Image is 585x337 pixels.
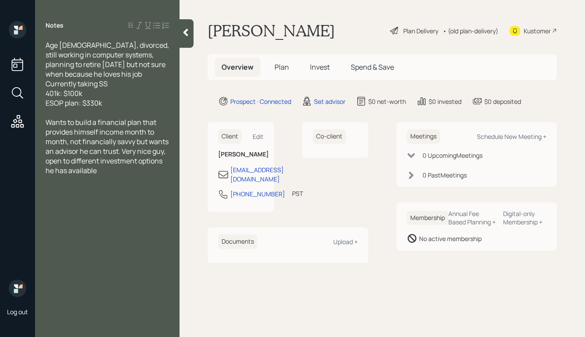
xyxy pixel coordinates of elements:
img: retirable_logo.png [9,280,26,297]
h1: [PERSON_NAME] [208,21,335,40]
div: 0 Upcoming Meeting s [423,151,483,160]
span: Age [DEMOGRAPHIC_DATA], divorced, still working in computer systems, planning to retire [DATE] bu... [46,40,170,79]
h6: [PERSON_NAME] [218,151,264,158]
span: 401k: $100k [46,89,82,98]
div: Schedule New Meeting + [477,132,546,141]
div: • (old plan-delivery) [443,26,498,35]
div: Prospect · Connected [230,97,291,106]
h6: Documents [218,234,257,249]
h6: Membership [407,211,448,225]
div: 0 Past Meeting s [423,170,467,180]
div: No active membership [419,234,482,243]
h6: Client [218,129,242,144]
h6: Meetings [407,129,440,144]
div: $0 deposited [484,97,521,106]
div: Plan Delivery [403,26,438,35]
div: $0 net-worth [368,97,406,106]
span: Spend & Save [351,62,394,72]
span: Plan [275,62,289,72]
div: [PHONE_NUMBER] [230,189,285,199]
div: [EMAIL_ADDRESS][DOMAIN_NAME] [230,165,284,184]
h6: Co-client [313,129,346,144]
span: Invest [310,62,330,72]
div: PST [292,189,303,198]
div: Digital-only Membership + [503,209,546,226]
div: $0 invested [429,97,462,106]
div: Log out [7,308,28,316]
span: Wants to build a financial plan that provides himself income month to month, not financially savv... [46,117,170,175]
div: Set advisor [314,97,345,106]
span: ESOP plan: $330k [46,98,102,108]
div: Kustomer [524,26,551,35]
div: Edit [253,132,264,141]
span: Overview [222,62,254,72]
span: Currently taking SS [46,79,108,89]
div: Upload + [333,238,358,246]
div: Annual Fee Based Planning + [448,209,496,226]
label: Notes [46,21,63,30]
